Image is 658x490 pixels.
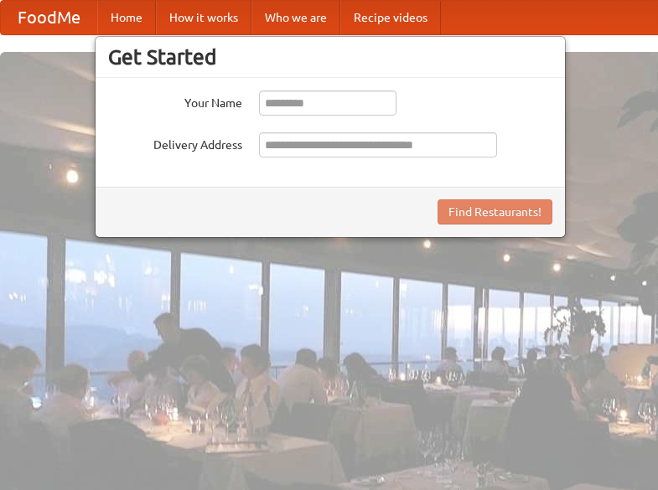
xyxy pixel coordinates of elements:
[438,199,552,224] button: Find Restaurants!
[108,132,242,153] label: Delivery Address
[97,1,156,34] a: Home
[340,1,441,34] a: Recipe videos
[108,44,552,70] h3: Get Started
[251,1,340,34] a: Who we are
[108,90,242,111] label: Your Name
[1,1,97,34] a: FoodMe
[156,1,251,34] a: How it works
